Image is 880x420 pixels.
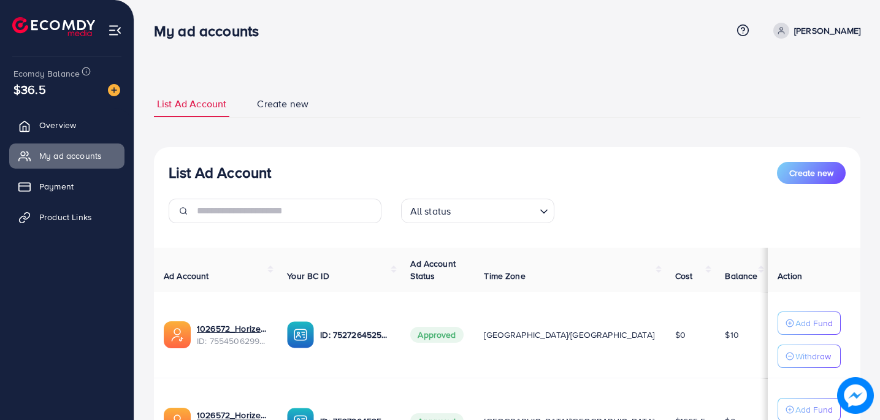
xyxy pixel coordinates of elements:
[410,258,456,282] span: Ad Account Status
[13,67,80,80] span: Ecomdy Balance
[454,200,534,220] input: Search for option
[287,270,329,282] span: Your BC ID
[795,402,833,417] p: Add Fund
[164,321,191,348] img: ic-ads-acc.e4c84228.svg
[768,23,860,39] a: [PERSON_NAME]
[157,97,226,111] span: List Ad Account
[777,162,846,184] button: Create new
[410,327,463,343] span: Approved
[39,150,102,162] span: My ad accounts
[725,329,738,341] span: $10
[9,143,124,168] a: My ad accounts
[795,316,833,330] p: Add Fund
[837,377,874,414] img: image
[778,270,802,282] span: Action
[401,199,554,223] div: Search for option
[39,211,92,223] span: Product Links
[778,311,841,335] button: Add Fund
[197,323,267,335] a: 1026572_Horizen 2.0_1758920628520
[39,180,74,193] span: Payment
[9,174,124,199] a: Payment
[778,345,841,368] button: Withdraw
[12,17,95,36] img: logo
[287,321,314,348] img: ic-ba-acc.ded83a64.svg
[257,97,308,111] span: Create new
[39,119,76,131] span: Overview
[13,80,46,98] span: $36.5
[789,167,833,179] span: Create new
[197,335,267,347] span: ID: 7554506299057422337
[108,23,122,37] img: menu
[484,270,525,282] span: Time Zone
[484,329,654,341] span: [GEOGRAPHIC_DATA]/[GEOGRAPHIC_DATA]
[408,202,454,220] span: All status
[9,113,124,137] a: Overview
[675,270,693,282] span: Cost
[9,205,124,229] a: Product Links
[169,164,271,181] h3: List Ad Account
[108,84,120,96] img: image
[197,323,267,348] div: <span class='underline'>1026572_Horizen 2.0_1758920628520</span></br>7554506299057422337
[795,349,831,364] p: Withdraw
[320,327,391,342] p: ID: 7527264525683523602
[725,270,757,282] span: Balance
[154,22,269,40] h3: My ad accounts
[164,270,209,282] span: Ad Account
[675,329,686,341] span: $0
[794,23,860,38] p: [PERSON_NAME]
